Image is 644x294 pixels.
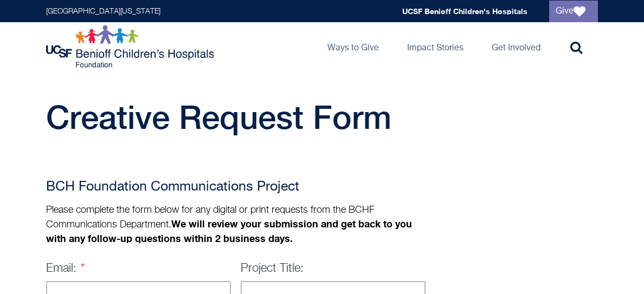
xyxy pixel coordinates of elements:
a: UCSF Benioff Children's Hospitals [402,6,527,16]
a: [GEOGRAPHIC_DATA][US_STATE] [46,8,160,15]
label: Project Title: [241,263,304,275]
a: Get Involved [483,22,549,71]
a: Impact Stories [398,22,472,71]
h2: BCH Foundation Communications Project [46,177,426,198]
a: Ways to Give [319,22,388,71]
strong: We will review your submission and get back to you with any follow-up questions within 2 business... [46,218,412,244]
p: Please complete the form below for any digital or print requests from the BCHF Communications Dep... [46,204,426,246]
a: Give [549,1,598,22]
label: Email: [46,263,85,275]
img: Logo for UCSF Benioff Children's Hospitals Foundation [46,25,217,68]
span: Creative Request Form [46,98,391,136]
